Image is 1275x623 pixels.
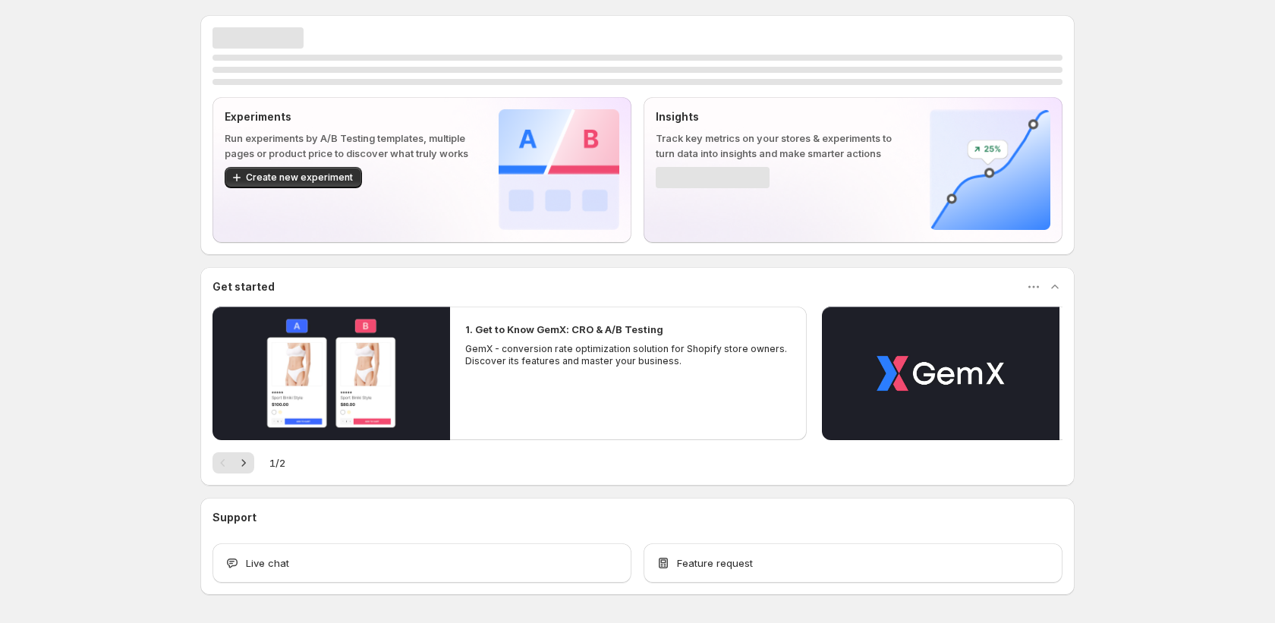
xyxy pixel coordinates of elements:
h2: 1. Get to Know GemX: CRO & A/B Testing [465,322,663,337]
button: Play video [212,307,450,440]
span: Create new experiment [246,171,353,184]
button: Create new experiment [225,167,362,188]
p: Track key metrics on your stores & experiments to turn data into insights and make smarter actions [656,131,905,161]
span: Live chat [246,555,289,571]
p: Experiments [225,109,474,124]
p: GemX - conversion rate optimization solution for Shopify store owners. Discover its features and ... [465,343,792,367]
nav: Pagination [212,452,254,474]
button: Play video [822,307,1059,440]
img: Experiments [499,109,619,230]
h3: Support [212,510,257,525]
p: Insights [656,109,905,124]
img: Insights [930,109,1050,230]
h3: Get started [212,279,275,294]
button: Next [233,452,254,474]
span: Feature request [677,555,753,571]
span: 1 / 2 [269,455,285,470]
p: Run experiments by A/B Testing templates, multiple pages or product price to discover what truly ... [225,131,474,161]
